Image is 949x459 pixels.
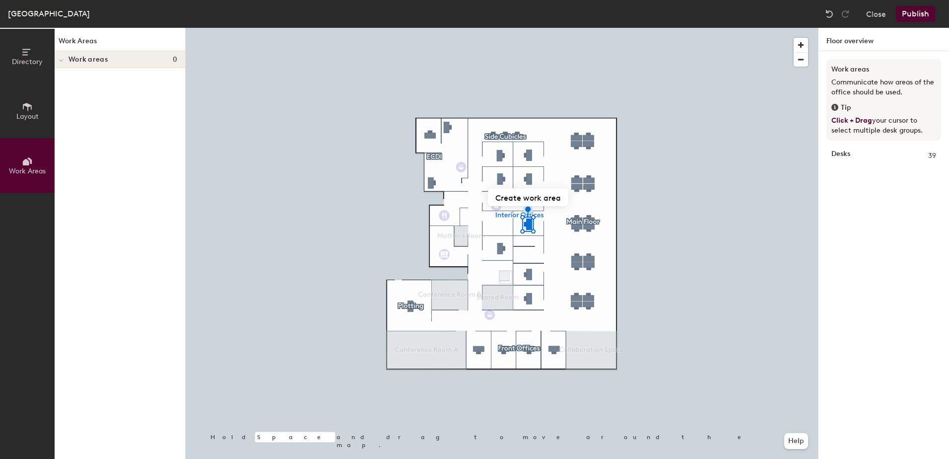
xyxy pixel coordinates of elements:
h1: Work Areas [55,36,185,51]
img: Undo [824,9,834,19]
p: your cursor to select multiple desk groups. [831,116,936,136]
span: Work Areas [9,167,46,175]
button: Help [784,433,808,449]
button: Publish [896,6,935,22]
span: 39 [928,151,936,161]
img: Redo [840,9,850,19]
h3: Work areas [831,64,936,75]
strong: Desks [831,151,850,161]
button: Create work area [488,188,568,206]
p: Communicate how areas of the office should be used. [831,77,936,97]
div: Tip [831,102,936,113]
span: Layout [16,112,39,121]
button: Close [866,6,886,22]
div: [GEOGRAPHIC_DATA] [8,7,90,20]
h1: Floor overview [818,28,949,51]
span: Work areas [68,56,108,64]
span: Click + Drag [831,116,872,125]
span: Directory [12,58,43,66]
span: 0 [173,56,177,64]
